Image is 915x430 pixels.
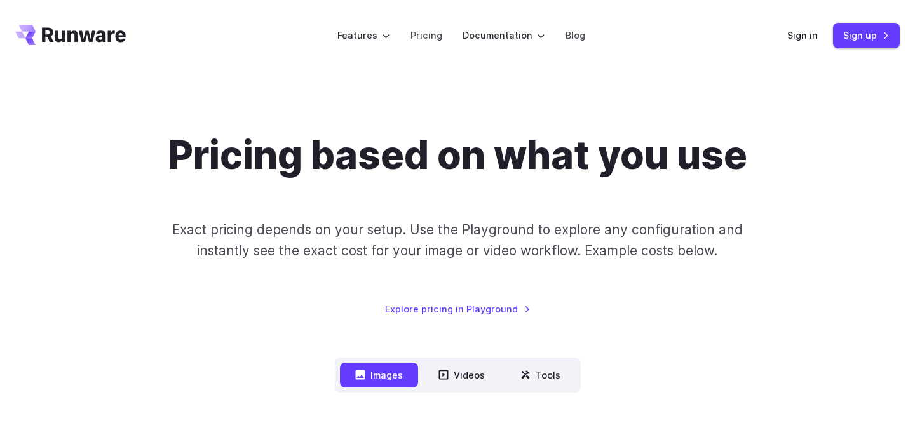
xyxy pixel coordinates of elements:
a: Sign in [787,28,818,43]
h1: Pricing based on what you use [168,132,747,178]
a: Blog [566,28,585,43]
a: Explore pricing in Playground [385,302,531,316]
p: Exact pricing depends on your setup. Use the Playground to explore any configuration and instantl... [148,219,767,262]
a: Go to / [15,25,126,45]
label: Features [337,28,390,43]
a: Sign up [833,23,900,48]
button: Images [340,363,418,387]
button: Tools [505,363,576,387]
button: Videos [423,363,500,387]
a: Pricing [410,28,442,43]
label: Documentation [463,28,545,43]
